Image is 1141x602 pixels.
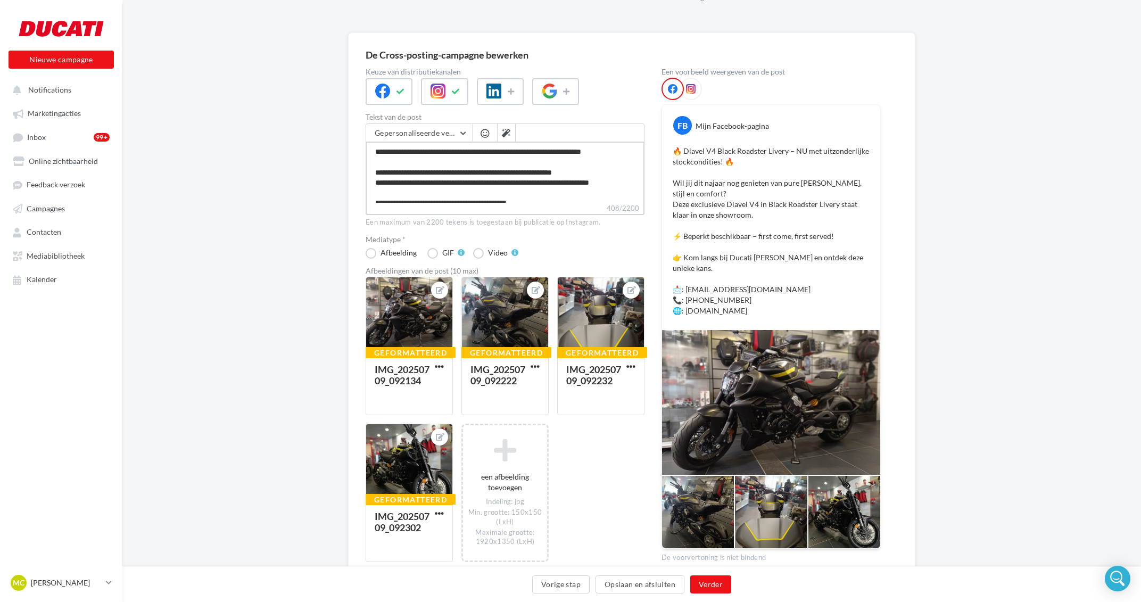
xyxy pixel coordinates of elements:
[366,347,456,359] div: Geformatteerd
[366,50,528,60] div: De Cross-posting-campagne bewerken
[442,249,454,257] div: GIF
[532,575,590,593] button: Vorige stap
[9,51,114,69] button: Nieuwe campagne
[6,269,116,288] a: Kalender
[29,156,98,166] span: Online zichtbaarheid
[375,510,429,533] div: IMG_20250709_092302
[27,133,46,142] span: Inbox
[6,80,112,99] button: Notifications
[673,146,870,316] p: 🔥 Diavel V4 Black Roadster Livery – NU met uitzonderlijke stockcondities! 🔥 Wil jij dit najaar no...
[13,578,24,588] span: MC
[366,267,644,275] div: Afbeeldingen van de post (10 max)
[488,249,508,257] div: Video
[6,222,116,241] a: Contacten
[28,85,71,94] span: Notifications
[381,249,417,257] div: Afbeelding
[366,113,644,121] label: Tekst van de post
[28,109,81,118] span: Marketingacties
[366,68,644,76] label: Keuze van distributiekanalen
[27,204,65,213] span: Campagnes
[366,494,456,506] div: Geformatteerd
[557,347,647,359] div: Geformatteerd
[27,228,61,237] span: Contacten
[375,128,464,137] span: Gepersonaliseerde velden
[673,116,692,135] div: FB
[690,575,731,593] button: Verder
[6,151,116,170] a: Online zichtbaarheid
[470,364,525,386] div: IMG_20250709_092222
[375,364,429,386] div: IMG_20250709_092134
[662,549,881,563] div: De voorvertoning is niet bindend
[366,124,472,142] button: Gepersonaliseerde velden
[366,218,644,227] div: Een maximum van 2200 tekens is toegestaan bij publicatie op Instagram.
[27,251,85,260] span: Mediabibliotheek
[6,175,116,194] a: Feedback verzoek
[1105,566,1130,591] div: Open Intercom Messenger
[27,275,57,284] span: Kalender
[596,575,684,593] button: Opslaan en afsluiten
[366,565,644,574] div: 10 max beelden om te kunnen publiceren op Instagram
[27,180,85,189] span: Feedback verzoek
[9,573,114,593] a: MC [PERSON_NAME]
[94,133,110,142] div: 99+
[6,199,116,218] a: Campagnes
[461,347,551,359] div: Geformatteerd
[6,127,116,147] a: Inbox99+
[696,121,769,131] div: Mijn Facebook-pagina
[366,203,644,215] label: 408/2200
[31,578,102,588] p: [PERSON_NAME]
[566,364,621,386] div: IMG_20250709_092232
[6,103,116,122] a: Marketingacties
[366,236,644,243] label: Mediatype *
[662,68,881,76] div: Een voorbeeld weergeven van de post
[6,246,116,265] a: Mediabibliotheek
